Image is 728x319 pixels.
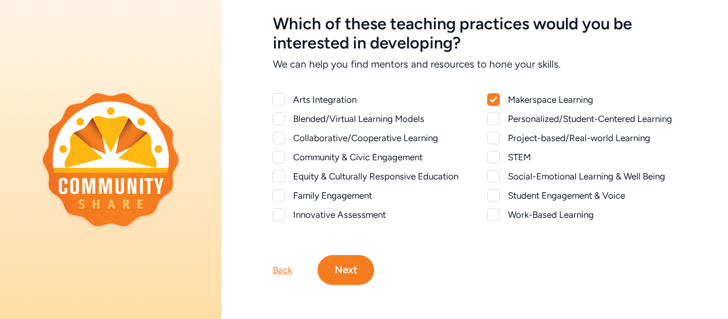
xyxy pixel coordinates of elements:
div: Equity & Culturally Responsive Education [293,170,462,183]
div: Community & Civic Engagement [293,151,462,163]
div: STEM [508,151,677,163]
h5: Which of these teaching practices would you be interested in developing? [273,14,677,53]
div: Back [273,264,292,276]
div: Collaborative/Cooperative Learning [293,132,462,144]
div: Makerspace Learning [508,93,677,106]
div: Social-Emotional Learning & Well Being [508,170,677,183]
div: Personalized/Student-Centered Learning [508,112,677,125]
h6: We can help you find mentors and resources to hone your skills. [273,57,677,72]
div: Student Engagement & Voice [508,189,677,202]
img: logo [43,93,179,226]
div: Work-Based Learning [508,208,677,221]
div: Project-based/Real-world Learning [508,132,677,144]
div: Arts Integration [293,93,462,106]
div: Blended/Virtual Learning Models [293,112,462,125]
button: Next [318,255,374,285]
div: Family Engagement [293,189,462,202]
div: Innovative Assessment [293,208,462,221]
